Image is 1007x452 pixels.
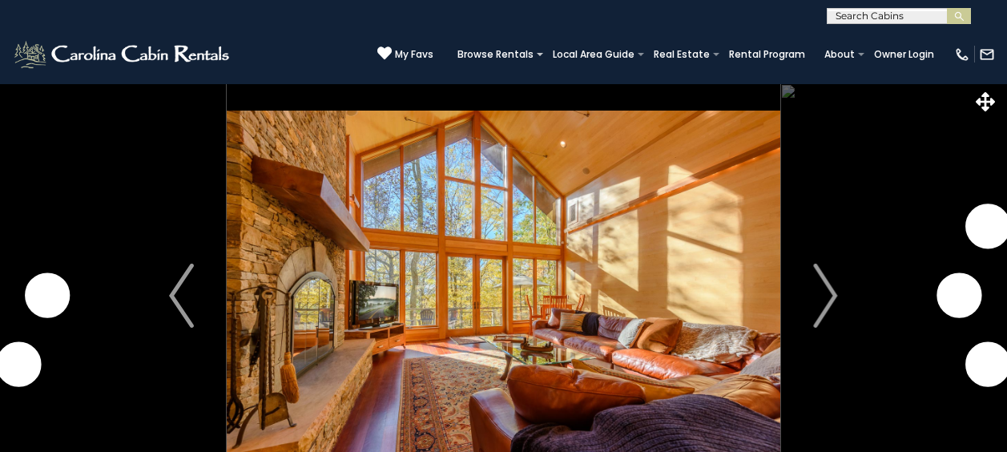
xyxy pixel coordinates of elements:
[866,43,942,66] a: Owner Login
[377,46,433,63] a: My Favs
[954,46,970,63] img: phone-regular-white.png
[816,43,863,66] a: About
[449,43,542,66] a: Browse Rentals
[813,264,837,328] img: arrow
[545,43,642,66] a: Local Area Guide
[646,43,718,66] a: Real Estate
[979,46,995,63] img: mail-regular-white.png
[12,38,234,71] img: White-1-2.png
[721,43,813,66] a: Rental Program
[169,264,193,328] img: arrow
[395,47,433,62] span: My Favs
